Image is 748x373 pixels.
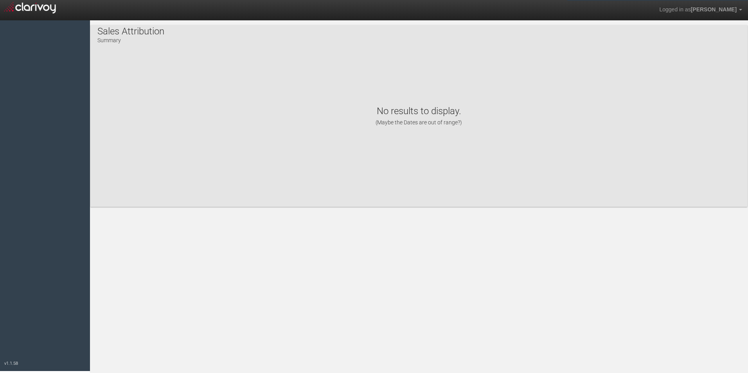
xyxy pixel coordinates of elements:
a: Logged in as[PERSON_NAME] [653,0,748,19]
h1: No results to display. [98,106,739,126]
p: Summary [97,34,164,44]
span: (Maybe the Dates are out of range?) [376,119,462,126]
h1: Sales Attribution [97,26,164,36]
span: [PERSON_NAME] [691,6,737,13]
span: Logged in as [659,6,690,13]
